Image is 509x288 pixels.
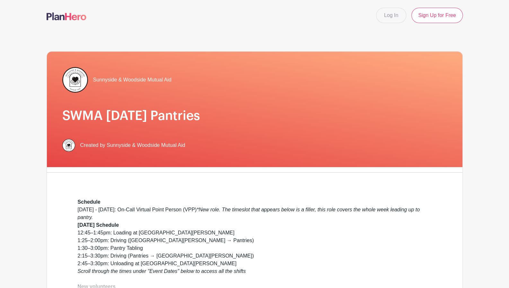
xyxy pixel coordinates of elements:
img: 256.png [62,139,75,152]
strong: [DATE] Schedule [78,222,119,228]
a: Log In [376,8,406,23]
a: Sign Up for Free [411,8,462,23]
span: Sunnyside & Woodside Mutual Aid [93,76,171,84]
strong: Schedule [78,199,101,205]
img: 256.png [62,67,88,93]
img: logo-507f7623f17ff9eddc593b1ce0a138ce2505c220e1c5a4e2b4648c50719b7d32.svg [47,13,86,20]
span: Created by Sunnyside & Woodside Mutual Aid [80,141,185,149]
h1: SWMA [DATE] Pantries [62,108,447,123]
em: *New role. The timeslot that appears below is a filler, this role covers the whole week leading u... [78,207,420,220]
em: Scroll through the times under "Event Dates" below to access all the shifts [78,268,246,274]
